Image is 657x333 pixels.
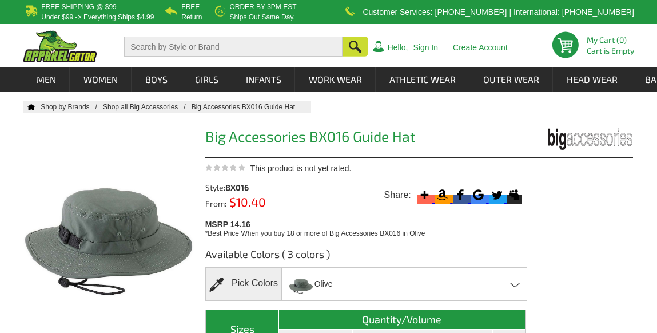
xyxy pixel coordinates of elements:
span: This product is not yet rated. [250,164,352,173]
div: MSRP 14.16 [205,217,529,239]
div: Pick Colors [205,267,282,301]
a: Athletic Wear [376,67,469,92]
a: Outer Wear [470,67,552,92]
a: Big Accessories BX016 Guide Hat [192,103,306,111]
a: Infants [233,67,294,92]
b: Free [181,3,200,11]
svg: Google Bookmark [471,187,486,203]
a: Shop by Brands [41,103,103,111]
a: Home [23,104,35,110]
span: *Best Price When you buy 18 or more of Big Accessories BX016 in Olive [205,229,425,237]
img: ApparelGator [23,30,97,62]
svg: Myspace [507,187,522,203]
svg: More [417,187,432,203]
span: Cart is Empty [587,47,634,55]
span: BX016 [225,183,249,192]
a: Girls [182,67,232,92]
a: Women [70,67,131,92]
svg: Amazon [435,187,450,203]
div: Style: [205,184,286,192]
a: Men [23,67,69,92]
p: Customer Services: [PHONE_NUMBER] | International: [PHONE_NUMBER] [363,9,634,15]
svg: Twitter [489,187,504,203]
b: Order by 3PM EST [229,3,296,11]
input: Search by Style or Brand [124,37,342,57]
a: Shop all Big Accessories [103,103,192,111]
p: Return [181,14,202,21]
li: My Cart (0) [587,36,630,44]
a: Work Wear [296,67,375,92]
a: Sign In [413,43,438,51]
p: under $99 -> everything ships $4.99 [41,14,154,21]
span: Olive [314,274,333,294]
span: Share: [384,189,411,201]
a: Hello, [388,43,408,51]
a: Boys [132,67,181,92]
span: $10.40 [226,195,266,209]
a: Head Wear [554,67,631,92]
th: Quantity/Volume [279,310,525,330]
b: Free Shipping @ $99 [41,3,117,11]
h1: Big Accessories BX016 Guide Hat [205,129,526,147]
div: From: [205,197,286,208]
a: Create Account [453,43,508,51]
img: Olive [289,269,313,299]
p: ships out same day. [229,14,296,21]
svg: Facebook [453,187,468,203]
img: This product is not yet rated. [205,164,245,171]
img: Big Accessories [547,125,633,154]
h3: Available Colors ( 3 colors ) [205,247,526,267]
